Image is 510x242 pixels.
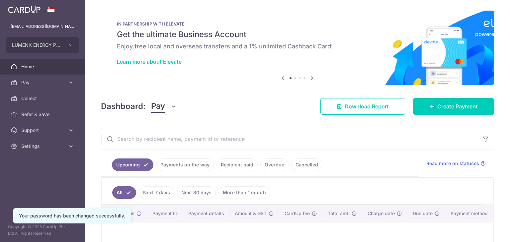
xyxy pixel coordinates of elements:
[320,98,405,115] a: Download Report
[21,63,65,70] span: Home
[426,160,486,167] a: Read more on statuses
[177,186,216,199] a: Next 30 days
[413,210,433,217] span: Due date
[101,128,478,150] input: Search by recipient name, payment id or reference
[101,100,146,112] h4: Dashboard:
[445,205,496,222] th: Payment method
[19,212,125,219] div: Your password has been changed successfully.
[21,127,65,134] span: Support
[328,210,350,217] span: Total amt.
[151,100,165,113] span: Pay
[151,100,177,113] button: Pay
[112,186,136,199] a: All
[183,205,229,222] th: Payment details
[11,23,74,30] p: [EMAIL_ADDRESS][DOMAIN_NAME]
[117,21,478,27] p: IN PARTNERSHIP WITH ELEVATE
[117,42,478,50] h6: Enjoy free local and overseas transfers and a 1% unlimited Cashback Card!
[368,210,395,217] span: Charge date
[413,98,494,115] a: Create Payment
[156,158,214,171] a: Payments on the way
[117,29,478,40] h5: Get the ultimate Business Account
[101,11,494,85] img: Renovation banner
[216,158,258,171] a: Recipient paid
[260,158,289,171] a: Overdue
[139,186,174,199] a: Next 7 days
[21,95,65,102] span: Collect
[12,42,61,48] span: LUMENX ENERGY PTE. LTD.
[112,158,153,171] a: Upcoming
[291,158,322,171] a: Cancelled
[21,111,65,118] span: Refer & Save
[147,205,183,222] th: Payment ID
[8,5,41,13] img: CardUp
[437,102,478,110] span: Create Payment
[426,160,479,167] span: Read more on statuses
[218,186,270,199] a: More than 1 month
[285,210,310,217] span: CardUp fee
[345,102,389,110] span: Download Report
[235,210,267,217] span: Amount & GST
[21,79,65,86] span: Pay
[117,58,182,65] a: Learn more about Elevate
[6,37,79,53] button: LUMENX ENERGY PTE. LTD.
[21,143,65,150] span: Settings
